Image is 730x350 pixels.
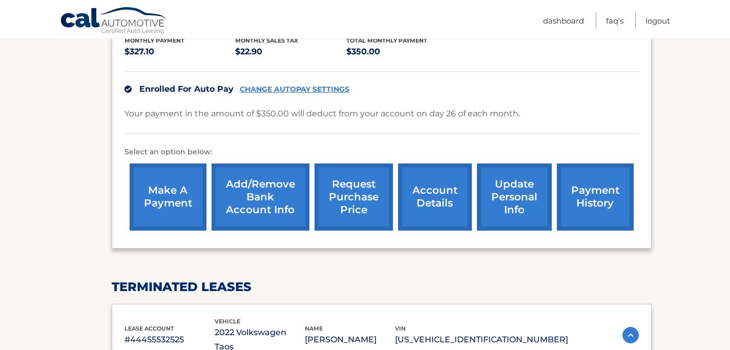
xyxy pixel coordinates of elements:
span: Total Monthly Payment [346,37,427,44]
span: name [305,325,323,332]
p: $350.00 [346,45,457,59]
p: Your payment in the amount of $350.00 will deduct from your account on day 26 of each month. [124,107,520,121]
p: #44455532525 [124,333,215,347]
a: Dashboard [543,12,584,29]
a: request purchase price [315,163,393,231]
a: account details [398,163,472,231]
span: vin [395,325,406,332]
span: Enrolled For Auto Pay [139,84,234,94]
span: vehicle [215,318,240,325]
a: CHANGE AUTOPAY SETTINGS [240,85,349,94]
img: check.svg [124,86,132,93]
span: lease account [124,325,174,332]
p: Select an option below: [124,146,639,158]
a: update personal info [477,163,552,231]
a: make a payment [130,163,206,231]
h2: terminated leases [112,279,652,295]
span: Monthly Payment [124,37,184,44]
a: Add/Remove bank account info [212,163,309,231]
p: $327.10 [124,45,236,59]
p: [US_VEHICLE_IDENTIFICATION_NUMBER] [395,333,568,347]
a: Cal Automotive [60,7,168,36]
a: payment history [557,163,634,231]
p: $22.90 [235,45,346,59]
a: FAQ's [606,12,623,29]
a: Logout [645,12,670,29]
span: Monthly sales Tax [235,37,298,44]
p: [PERSON_NAME] [305,333,395,347]
img: accordion-active.svg [622,327,639,343]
